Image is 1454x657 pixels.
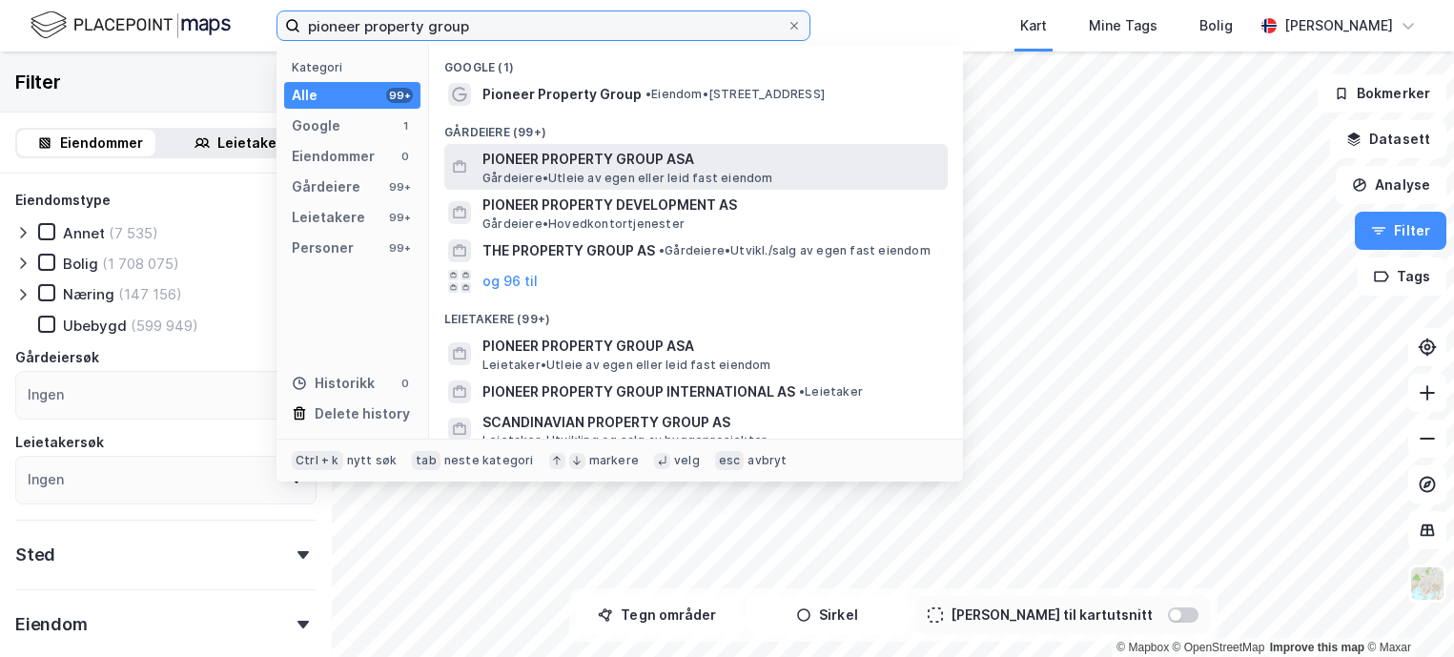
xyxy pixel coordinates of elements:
div: 99+ [386,88,413,103]
button: Filter [1355,212,1446,250]
div: [PERSON_NAME] til kartutsnitt [951,604,1153,626]
div: Delete history [315,402,410,425]
span: THE PROPERTY GROUP AS [482,239,655,262]
div: 99+ [386,179,413,195]
div: 0 [398,376,413,391]
div: [PERSON_NAME] [1284,14,1393,37]
div: Ingen [28,468,64,491]
div: Filter [15,67,61,97]
button: og 96 til [482,270,538,293]
div: (147 156) [118,285,182,303]
div: Mine Tags [1089,14,1157,37]
iframe: Chat Widget [1359,565,1454,657]
span: PIONEER PROPERTY GROUP ASA [482,148,940,171]
span: Leietaker [799,384,863,400]
div: Sted [15,544,55,566]
span: SCANDINAVIAN PROPERTY GROUP AS [482,411,940,434]
div: Eiendommer [60,132,143,154]
div: (1 708 075) [102,255,179,273]
span: • [799,384,805,399]
button: Bokmerker [1318,74,1446,113]
a: Mapbox [1116,641,1169,654]
div: Ingen [28,383,64,406]
div: Eiendom [15,613,88,636]
img: logo.f888ab2527a4732fd821a326f86c7f29.svg [31,9,231,42]
span: • [645,87,651,101]
div: Gårdeiersøk [15,346,99,369]
button: Tegn områder [577,596,739,634]
div: Eiendommer [292,145,375,168]
div: tab [412,451,440,470]
div: Google (1) [429,45,963,79]
div: neste kategori [444,453,534,468]
div: Leietakere [292,206,365,229]
div: avbryt [747,453,787,468]
span: PIONEER PROPERTY GROUP ASA [482,335,940,358]
button: Sirkel [747,596,909,634]
div: 99+ [386,240,413,256]
div: Leietakere [217,132,291,154]
button: Datasett [1330,120,1446,158]
a: OpenStreetMap [1173,641,1265,654]
div: Eiendomstype [15,189,111,212]
div: Google [292,114,340,137]
div: esc [715,451,745,470]
span: Pioneer Property Group [482,83,642,106]
button: Analyse [1336,166,1446,204]
span: PIONEER PROPERTY DEVELOPMENT AS [482,194,940,216]
span: Gårdeiere • Utvikl./salg av egen fast eiendom [659,243,931,258]
div: nytt søk [347,453,398,468]
span: Eiendom • [STREET_ADDRESS] [645,87,825,102]
span: PIONEER PROPERTY GROUP INTERNATIONAL AS [482,380,795,403]
span: Leietaker • Utvikling og salg av byggeprosjekter [482,433,767,448]
div: 0 [398,149,413,164]
div: Alle [292,84,317,107]
div: Leietakersøk [15,431,104,454]
div: Kategori [292,60,420,74]
div: 1 [398,118,413,133]
div: Bolig [63,255,98,273]
span: Leietaker • Utleie av egen eller leid fast eiendom [482,358,771,373]
div: Gårdeiere [292,175,360,198]
div: (7 535) [109,224,158,242]
div: Ctrl + k [292,451,343,470]
div: Bolig [1199,14,1233,37]
div: Personer [292,236,354,259]
span: • [659,243,665,257]
div: Næring [63,285,114,303]
input: Søk på adresse, matrikkel, gårdeiere, leietakere eller personer [300,11,787,40]
div: Ubebygd [63,317,127,335]
div: Annet [63,224,105,242]
div: markere [589,453,639,468]
div: Kart [1020,14,1047,37]
div: Gårdeiere (99+) [429,110,963,144]
div: velg [674,453,700,468]
div: (599 949) [131,317,198,335]
button: Tags [1358,257,1446,296]
div: Historikk [292,372,375,395]
div: Leietakere (99+) [429,297,963,331]
span: Gårdeiere • Hovedkontortjenester [482,216,685,232]
a: Improve this map [1270,641,1364,654]
div: 99+ [386,210,413,225]
span: Gårdeiere • Utleie av egen eller leid fast eiendom [482,171,773,186]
